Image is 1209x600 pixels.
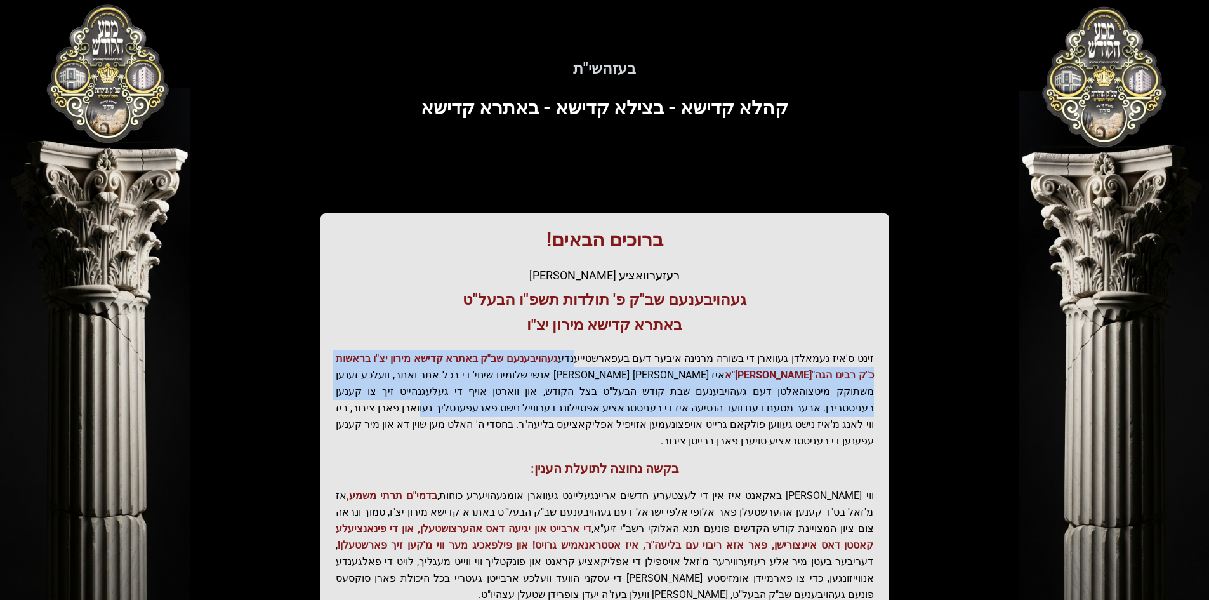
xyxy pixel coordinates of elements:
h1: ברוכים הבאים! [336,229,874,251]
span: בדמי"ם תרתי משמע, [347,490,437,502]
div: רעזערוואציע [PERSON_NAME] [336,267,874,284]
span: געהויבענעם שב"ק באתרא קדישא מירון יצ"ו בראשות כ"ק רבינו הגה"[PERSON_NAME]"א [336,352,874,381]
h3: באתרא קדישא מירון יצ"ו [336,315,874,335]
h5: בעזהשי"ת [219,58,991,79]
p: זינט ס'איז געמאלדן געווארן די בשורה מרנינה איבער דעם בעפארשטייענדע איז [PERSON_NAME] [PERSON_NAME... [336,350,874,450]
span: די ארבייט און יגיעה דאס אהערצושטעלן, און די פינאנציעלע קאסטן דאס איינצורישן, פאר אזא ריבוי עם בלי... [336,523,874,551]
h3: געהויבענעם שב"ק פ' תולדות תשפ"ו הבעל"ט [336,290,874,310]
span: קהלא קדישא - בצילא קדישא - באתרא קדישא [421,97,788,119]
h3: בקשה נחוצה לתועלת הענין: [336,460,874,477]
